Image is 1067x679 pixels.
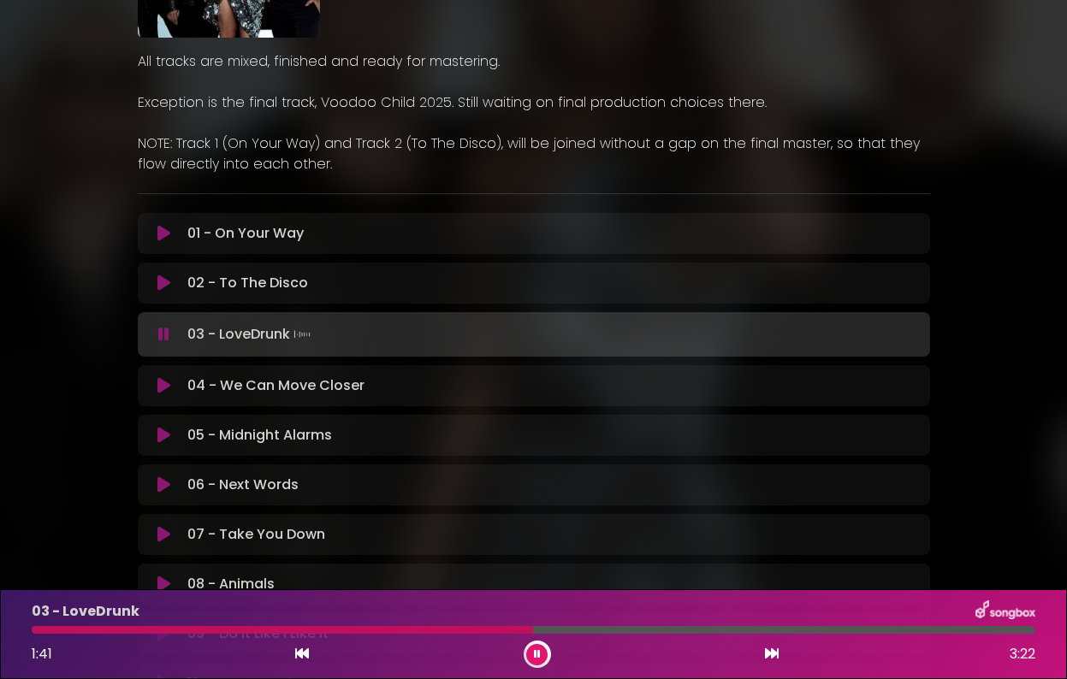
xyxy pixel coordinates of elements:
p: NOTE: Track 1 (On Your Way) and Track 2 (To The Disco), will be joined without a gap on the final... [138,133,930,174]
p: 04 - We Can Move Closer [187,375,365,396]
p: 01 - On Your Way [187,223,304,244]
img: songbox-logo-white.png [975,600,1035,623]
p: 07 - Take You Down [187,524,325,545]
img: waveform4.gif [290,322,314,346]
p: 06 - Next Words [187,475,299,495]
p: 08 - Animals [187,574,275,594]
span: 1:41 [32,644,52,664]
p: All tracks are mixed, finished and ready for mastering. [138,51,930,72]
p: Exception is the final track, Voodoo Child 2025. Still waiting on final production choices there. [138,92,930,113]
p: 02 - To The Disco [187,273,308,293]
p: 03 - LoveDrunk [187,322,314,346]
p: 03 - LoveDrunk [32,601,139,622]
p: 05 - Midnight Alarms [187,425,332,446]
span: 3:22 [1010,644,1035,664]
